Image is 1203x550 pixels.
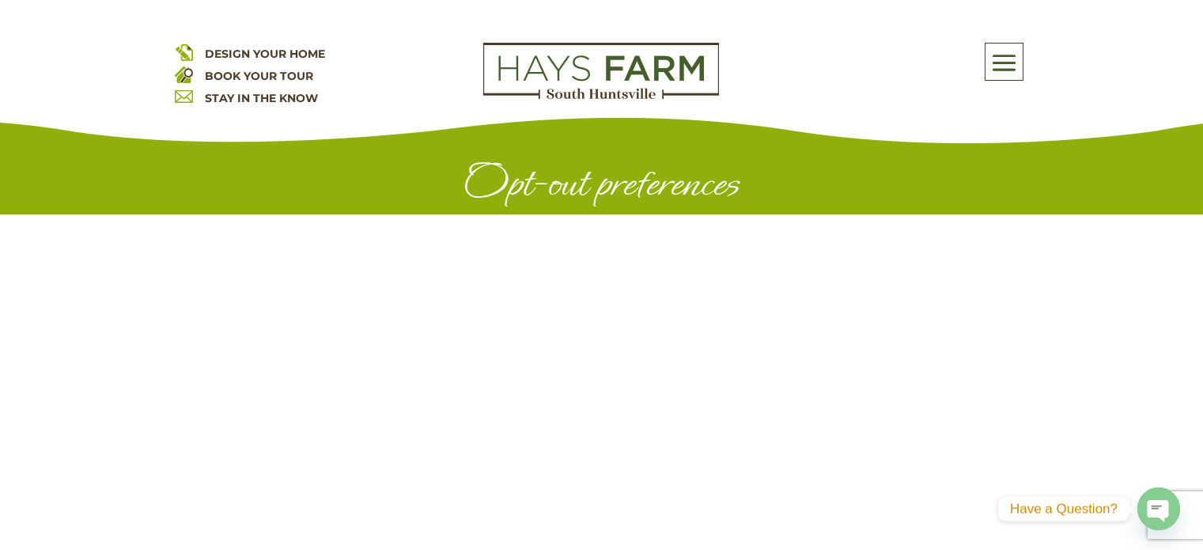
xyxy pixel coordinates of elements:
a: STAY IN THE KNOW [205,91,318,105]
img: book your home tour [175,65,193,83]
h1: Opt-out preferences [175,160,1029,214]
a: BOOK YOUR TOUR [205,69,313,83]
a: hays farm homes huntsville development [483,89,719,103]
img: Logo [483,43,719,100]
